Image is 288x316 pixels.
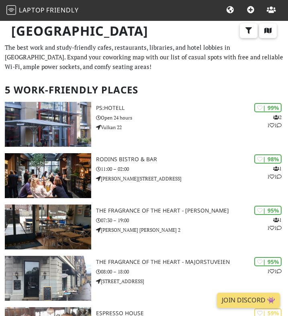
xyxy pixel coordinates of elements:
[217,293,280,308] a: Join Discord 👾
[5,78,283,102] h2: 5 Work-Friendly Places
[96,226,288,234] p: [PERSON_NAME] [PERSON_NAME] 2
[5,20,283,42] h1: [GEOGRAPHIC_DATA]
[96,259,288,265] h3: The Fragrance of the Heart - Majorstuveien
[5,102,91,147] img: PS:hotell
[96,278,288,285] p: [STREET_ADDRESS]
[96,156,288,163] h3: Rodins Bistro & Bar
[6,4,79,18] a: LaptopFriendly LaptopFriendly
[96,124,288,131] p: Vulkan 22
[19,6,45,14] span: Laptop
[5,153,91,198] img: Rodins Bistro & Bar
[96,165,288,173] p: 11:00 – 02:00
[254,103,282,112] div: | 99%
[5,256,91,301] img: The Fragrance of the Heart - Majorstuveien
[96,114,288,122] p: Open 24 hours
[96,207,288,214] h3: The Fragrance of the Heart - [PERSON_NAME]
[254,206,282,215] div: | 95%
[267,267,282,275] p: 1 1
[5,43,283,71] p: The best work and study-friendly cafes, restaurants, libraries, and hotel lobbies in [GEOGRAPHIC_...
[6,5,16,15] img: LaptopFriendly
[254,154,282,164] div: | 98%
[96,268,288,275] p: 08:00 – 18:00
[254,257,282,266] div: | 95%
[267,113,282,129] p: 2 1 1
[267,165,282,180] p: 1 1 1
[46,6,78,14] span: Friendly
[96,105,288,111] h3: PS:hotell
[96,217,288,224] p: 07:30 – 19:00
[96,175,288,182] p: [PERSON_NAME][STREET_ADDRESS]
[267,216,282,231] p: 1 1 1
[5,205,91,249] img: The Fragrance of the Heart - Fridtjof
